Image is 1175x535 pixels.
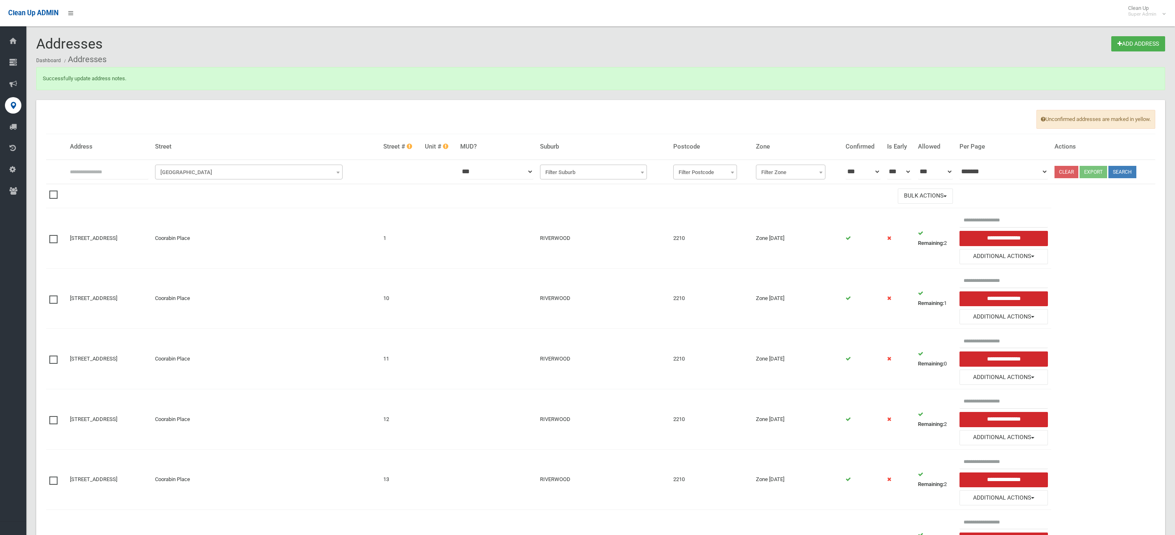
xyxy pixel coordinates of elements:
h4: Address [70,143,148,150]
button: Bulk Actions [898,188,953,204]
button: Additional Actions [959,249,1048,264]
h4: Street [155,143,377,150]
span: Filter Postcode [673,165,737,179]
td: 2210 [670,449,753,510]
a: Dashboard [36,58,61,63]
li: Addresses [62,52,107,67]
td: 11 [380,329,422,389]
button: Additional Actions [959,370,1048,385]
td: RIVERWOOD [537,449,670,510]
a: [STREET_ADDRESS] [70,416,117,422]
h4: Postcode [673,143,749,150]
h4: Actions [1054,143,1152,150]
td: Zone [DATE] [753,208,842,268]
button: Export [1080,166,1107,178]
td: Zone [DATE] [753,389,842,449]
button: Search [1108,166,1136,178]
td: Coorabin Place [152,329,380,389]
h4: Confirmed [846,143,881,150]
h4: Street # [383,143,418,150]
span: Unconfirmed addresses are marked in yellow. [1036,110,1155,129]
a: [STREET_ADDRESS] [70,356,117,362]
div: Successfully update address notes. [36,67,1165,90]
td: 12 [380,389,422,449]
span: Clean Up [1124,5,1165,17]
td: 10 [380,268,422,329]
td: 2210 [670,389,753,449]
h4: Allowed [918,143,953,150]
strong: Remaining: [918,421,944,427]
strong: Remaining: [918,361,944,367]
td: Coorabin Place [152,449,380,510]
td: 2 [915,208,956,268]
span: Filter Zone [756,165,825,179]
h4: Zone [756,143,839,150]
td: 2210 [670,268,753,329]
small: Super Admin [1128,11,1156,17]
h4: Per Page [959,143,1048,150]
span: Filter Street [155,165,343,179]
span: Filter Suburb [542,167,644,178]
td: Zone [DATE] [753,268,842,329]
td: RIVERWOOD [537,268,670,329]
button: Additional Actions [959,309,1048,324]
h4: Is Early [887,143,911,150]
td: Coorabin Place [152,268,380,329]
td: 13 [380,449,422,510]
button: Additional Actions [959,430,1048,445]
strong: Remaining: [918,240,944,246]
td: Coorabin Place [152,208,380,268]
button: Additional Actions [959,490,1048,505]
h4: Suburb [540,143,667,150]
a: Add Address [1111,36,1165,51]
td: 2 [915,449,956,510]
span: Filter Suburb [540,165,647,179]
td: 0 [915,329,956,389]
td: Zone [DATE] [753,329,842,389]
a: [STREET_ADDRESS] [70,476,117,482]
td: 2 [915,389,956,449]
td: Zone [DATE] [753,449,842,510]
td: RIVERWOOD [537,329,670,389]
span: Filter Postcode [675,167,735,178]
strong: Remaining: [918,300,944,306]
td: Coorabin Place [152,389,380,449]
a: [STREET_ADDRESS] [70,295,117,301]
td: 2210 [670,329,753,389]
td: 1 [380,208,422,268]
span: Filter Street [157,167,341,178]
strong: Remaining: [918,481,944,487]
td: 2210 [670,208,753,268]
td: RIVERWOOD [537,208,670,268]
td: RIVERWOOD [537,389,670,449]
a: [STREET_ADDRESS] [70,235,117,241]
span: Filter Zone [758,167,823,178]
span: Addresses [36,35,103,52]
h4: Unit # [425,143,454,150]
a: Clear [1054,166,1078,178]
h4: MUD? [460,143,533,150]
span: Clean Up ADMIN [8,9,58,17]
td: 1 [915,268,956,329]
